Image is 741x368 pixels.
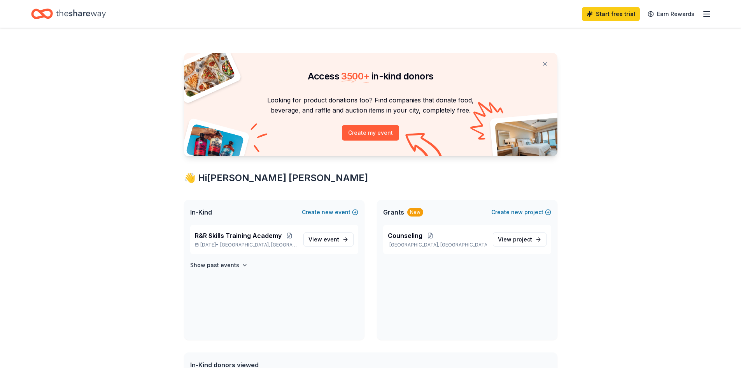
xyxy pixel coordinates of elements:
[195,242,297,248] p: [DATE] •
[308,70,434,82] span: Access in-kind donors
[388,242,487,248] p: [GEOGRAPHIC_DATA], [GEOGRAPHIC_DATA]
[498,235,532,244] span: View
[190,261,239,270] h4: Show past events
[303,232,354,247] a: View event
[220,242,297,248] span: [GEOGRAPHIC_DATA], [GEOGRAPHIC_DATA]
[513,236,532,243] span: project
[193,95,548,116] p: Looking for product donations too? Find companies that donate food, beverage, and raffle and auct...
[308,235,339,244] span: View
[491,208,551,217] button: Createnewproject
[341,70,369,82] span: 3500 +
[195,231,282,240] span: R&R Skills Training Academy
[643,7,699,21] a: Earn Rewards
[511,208,523,217] span: new
[582,7,640,21] a: Start free trial
[493,232,547,247] a: View project
[407,208,423,217] div: New
[383,208,404,217] span: Grants
[322,208,333,217] span: new
[31,5,106,23] a: Home
[190,261,248,270] button: Show past events
[388,231,422,240] span: Counseling
[324,236,339,243] span: event
[342,125,399,141] button: Create my event
[302,208,358,217] button: Createnewevent
[175,48,236,98] img: Pizza
[405,133,444,162] img: Curvy arrow
[190,208,212,217] span: In-Kind
[184,172,557,184] div: 👋 Hi [PERSON_NAME] [PERSON_NAME]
